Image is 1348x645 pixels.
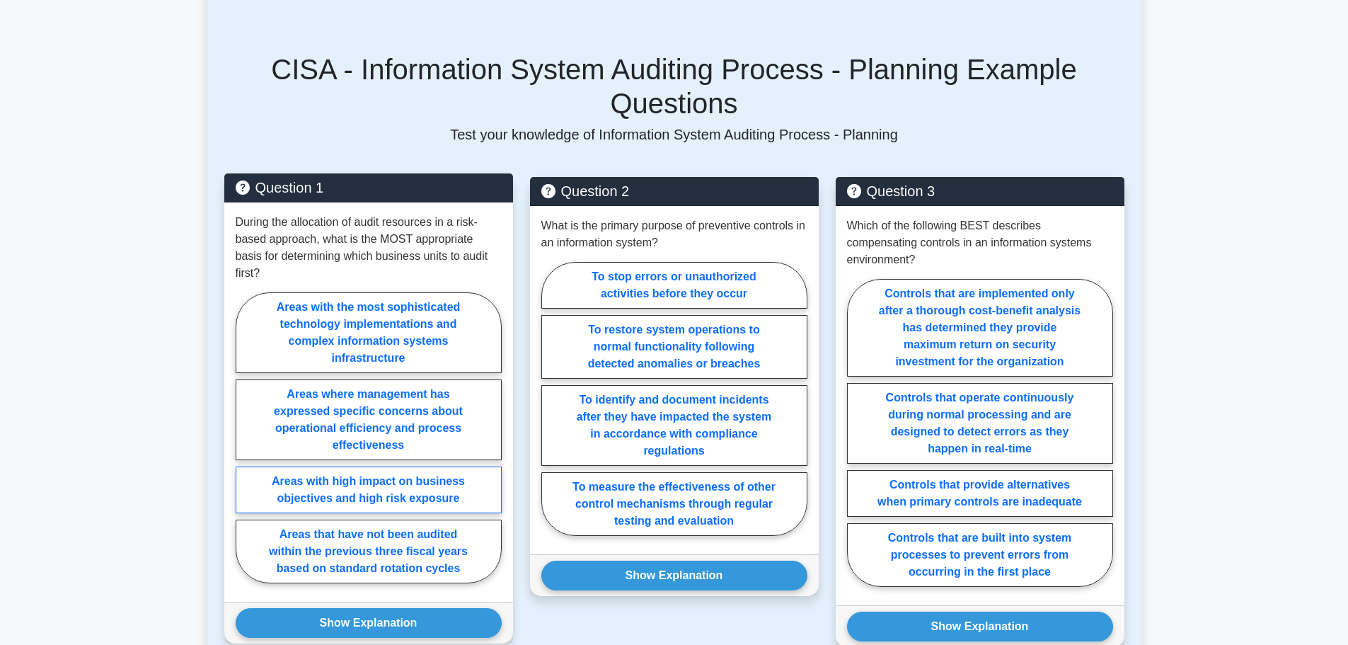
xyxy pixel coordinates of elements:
button: Show Explanation [541,561,807,590]
label: Controls that are implemented only after a thorough cost-benefit analysis has determined they pro... [847,279,1113,377]
label: To identify and document incidents after they have impacted the system in accordance with complia... [541,385,807,466]
p: What is the primary purpose of preventive controls in an information system? [541,217,807,251]
label: Controls that operate continuously during normal processing and are designed to detect errors as ... [847,383,1113,464]
button: Show Explanation [236,608,502,638]
label: Controls that are built into system processes to prevent errors from occurring in the first place [847,523,1113,587]
h5: CISA - Information System Auditing Process - Planning Example Questions [224,52,1124,120]
h5: Question 1 [236,179,502,196]
label: To restore system operations to normal functionality following detected anomalies or breaches [541,315,807,379]
label: To stop errors or unauthorized activities before they occur [541,262,807,309]
p: Test your knowledge of Information System Auditing Process - Planning [224,126,1124,143]
p: Which of the following BEST describes compensating controls in an information systems environment? [847,217,1113,268]
h5: Question 3 [847,183,1113,200]
label: Areas where management has expressed specific concerns about operational efficiency and process e... [236,379,502,460]
label: To measure the effectiveness of other control mechanisms through regular testing and evaluation [541,472,807,536]
label: Areas with high impact on business objectives and high risk exposure [236,467,502,513]
h5: Question 2 [541,183,807,200]
label: Areas that have not been audited within the previous three fiscal years based on standard rotatio... [236,520,502,583]
p: During the allocation of audit resources in a risk-based approach, what is the MOST appropriate b... [236,214,502,282]
label: Controls that provide alternatives when primary controls are inadequate [847,470,1113,517]
label: Areas with the most sophisticated technology implementations and complex information systems infr... [236,292,502,373]
button: Show Explanation [847,612,1113,641]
